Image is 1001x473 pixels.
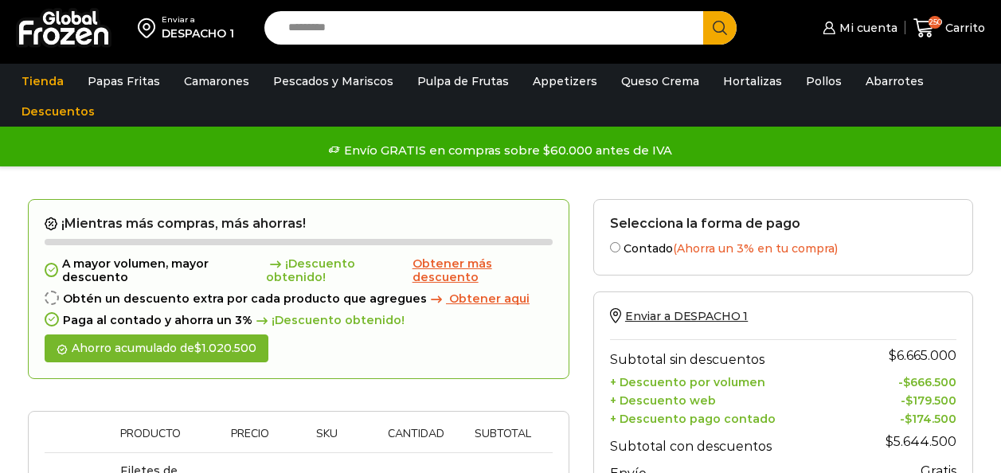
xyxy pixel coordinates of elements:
[610,239,956,256] label: Contado
[889,348,956,363] bdi: 6.665.000
[903,375,910,389] span: $
[162,14,234,25] div: Enviar a
[45,314,553,327] div: Paga al contado y ahorra un 3%
[610,371,862,389] th: + Descuento por volumen
[194,341,256,355] bdi: 1.020.500
[613,66,707,96] a: Queso Crema
[427,292,530,306] a: Obtener aqui
[610,242,620,252] input: Contado(Ahorra un 3% en tu compra)
[373,428,460,452] th: Cantidad
[45,216,553,232] h2: ¡Mientras más compras, más ahorras!
[112,428,218,452] th: Producto
[715,66,790,96] a: Hortalizas
[610,408,862,426] th: + Descuento pago contado
[138,14,162,41] img: address-field-icon.svg
[45,334,268,362] div: Ahorro acumulado de
[218,428,281,452] th: Precio
[176,66,257,96] a: Camarones
[610,426,862,458] th: Subtotal con descuentos
[889,348,897,363] span: $
[266,257,409,284] span: ¡Descuento obtenido!
[835,20,897,36] span: Mi cuenta
[798,66,850,96] a: Pollos
[460,428,545,452] th: Subtotal
[45,292,553,306] div: Obtén un descuento extra por cada producto que agregues
[673,241,838,256] span: (Ahorra un 3% en tu compra)
[265,66,401,96] a: Pescados y Mariscos
[862,408,956,426] td: -
[886,434,893,449] span: $
[449,291,530,306] span: Obtener aqui
[281,428,373,452] th: Sku
[610,389,862,408] th: + Descuento web
[413,257,553,284] a: Obtener más descuento
[905,412,956,426] bdi: 174.500
[252,314,405,327] span: ¡Descuento obtenido!
[610,216,956,231] h2: Selecciona la forma de pago
[610,339,862,371] th: Subtotal sin descuentos
[941,20,985,36] span: Carrito
[14,66,72,96] a: Tienda
[625,309,748,323] span: Enviar a DESPACHO 1
[14,96,103,127] a: Descuentos
[905,412,912,426] span: $
[409,66,517,96] a: Pulpa de Frutas
[858,66,932,96] a: Abarrotes
[862,371,956,389] td: -
[703,11,737,45] button: Search button
[886,434,956,449] bdi: 5.644.500
[819,12,897,44] a: Mi cuenta
[929,16,941,29] span: 250
[45,257,553,284] div: A mayor volumen, mayor descuento
[903,375,956,389] bdi: 666.500
[610,309,748,323] a: Enviar a DESPACHO 1
[913,10,985,47] a: 250 Carrito
[194,341,201,355] span: $
[905,393,956,408] bdi: 179.500
[862,389,956,408] td: -
[905,393,913,408] span: $
[413,256,492,284] span: Obtener más descuento
[525,66,605,96] a: Appetizers
[162,25,234,41] div: DESPACHO 1
[80,66,168,96] a: Papas Fritas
